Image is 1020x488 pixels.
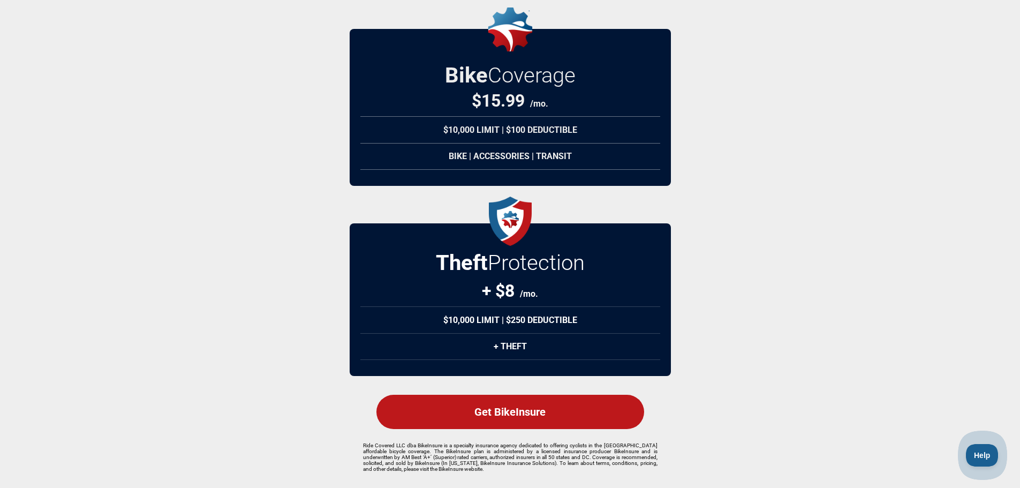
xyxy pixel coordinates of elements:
[436,250,585,275] h2: Protection
[472,91,548,111] div: $ 15.99
[363,442,658,472] p: Ride Covered LLC dba BikeInsure is a specialty insurance agency dedicated to offering cyclists in...
[360,333,660,360] div: + Theft
[520,289,538,299] span: /mo.
[530,99,548,109] span: /mo.
[360,143,660,170] div: Bike | Accessories | Transit
[966,444,999,467] iframe: Toggle Customer Support
[445,63,576,88] h2: Bike
[436,250,488,275] strong: Theft
[482,281,538,301] div: + $8
[360,306,660,334] div: $10,000 Limit | $250 Deductible
[376,395,644,429] div: Get BikeInsure
[488,63,576,88] span: Coverage
[360,116,660,144] div: $10,000 Limit | $100 Deductible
